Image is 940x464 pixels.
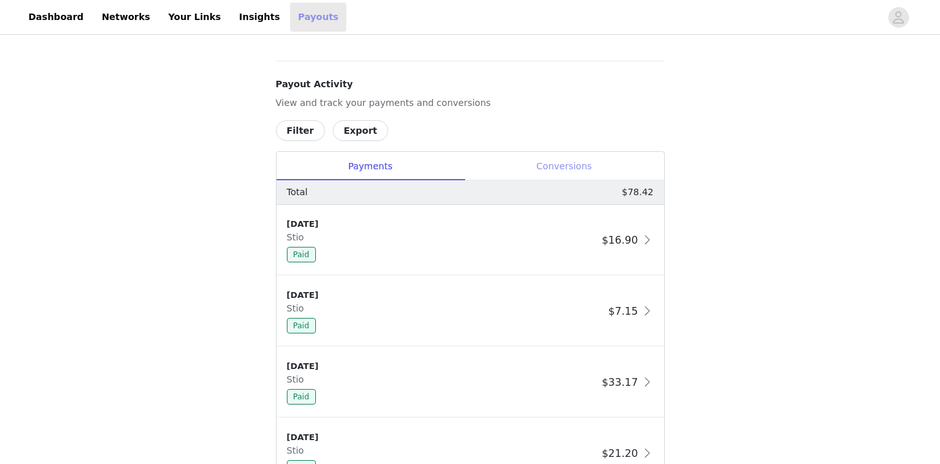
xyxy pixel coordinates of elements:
span: $7.15 [609,305,638,317]
p: View and track your payments and conversions [276,96,665,110]
div: clickable-list-item [277,276,664,347]
a: Your Links [160,3,229,32]
p: Total [287,185,308,199]
div: [DATE] [287,218,597,231]
div: [DATE] [287,431,597,444]
span: $16.90 [601,234,638,246]
a: Payouts [290,3,346,32]
span: $33.17 [601,376,638,388]
span: Paid [287,318,316,333]
div: Payments [277,152,465,181]
span: Stio [287,374,309,385]
div: clickable-list-item [277,347,664,418]
a: Networks [94,3,158,32]
span: Stio [287,303,309,313]
div: [DATE] [287,360,597,373]
a: Insights [231,3,287,32]
span: $21.20 [601,447,638,459]
button: Filter [276,120,325,141]
div: [DATE] [287,289,603,302]
span: Paid [287,389,316,405]
div: avatar [892,7,904,28]
a: Dashboard [21,3,91,32]
button: Export [333,120,388,141]
span: Stio [287,445,309,456]
span: Stio [287,232,309,242]
span: Paid [287,247,316,262]
div: Conversions [465,152,664,181]
div: clickable-list-item [277,205,664,276]
h4: Payout Activity [276,78,665,91]
p: $78.42 [622,185,654,199]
